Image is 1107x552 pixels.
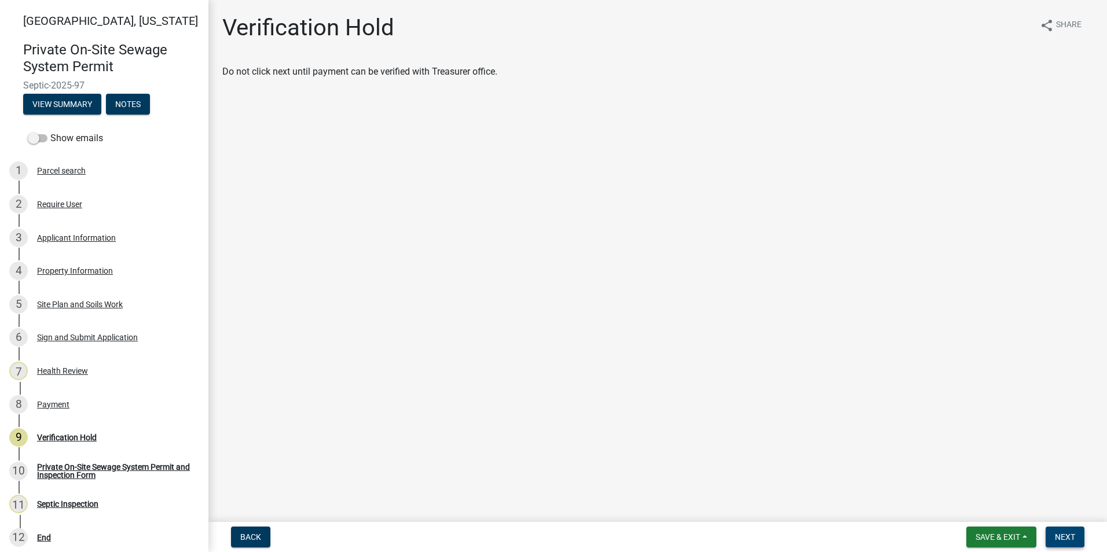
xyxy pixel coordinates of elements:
[37,433,97,441] div: Verification Hold
[1056,19,1082,32] span: Share
[222,65,1093,79] p: Do not click next until payment can be verified with Treasurer office.
[37,400,69,409] div: Payment
[37,167,86,175] div: Parcel search
[37,533,51,542] div: End
[9,495,28,513] div: 11
[1031,14,1091,36] button: shareShare
[37,463,190,479] div: Private On-Site Sewage System Permit and Inspection Form
[23,42,199,75] h4: Private On-Site Sewage System Permit
[1046,527,1084,547] button: Next
[976,532,1020,542] span: Save & Exit
[9,195,28,214] div: 2
[37,333,138,341] div: Sign and Submit Application
[37,234,116,242] div: Applicant Information
[222,14,394,42] h1: Verification Hold
[9,395,28,414] div: 8
[966,527,1036,547] button: Save & Exit
[9,262,28,280] div: 4
[23,14,198,28] span: [GEOGRAPHIC_DATA], [US_STATE]
[23,80,185,91] span: Septic-2025-97
[106,94,150,115] button: Notes
[23,94,101,115] button: View Summary
[9,462,28,480] div: 10
[106,100,150,109] wm-modal-confirm: Notes
[9,161,28,180] div: 1
[37,500,98,508] div: Septic Inspection
[1055,532,1075,542] span: Next
[9,528,28,547] div: 12
[28,131,103,145] label: Show emails
[9,328,28,347] div: 6
[37,200,82,208] div: Require User
[9,428,28,447] div: 9
[1040,19,1054,32] i: share
[37,367,88,375] div: Health Review
[23,100,101,109] wm-modal-confirm: Summary
[231,527,270,547] button: Back
[240,532,261,542] span: Back
[9,295,28,314] div: 5
[9,362,28,380] div: 7
[9,229,28,247] div: 3
[37,267,113,275] div: Property Information
[37,300,123,308] div: Site Plan and Soils Work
